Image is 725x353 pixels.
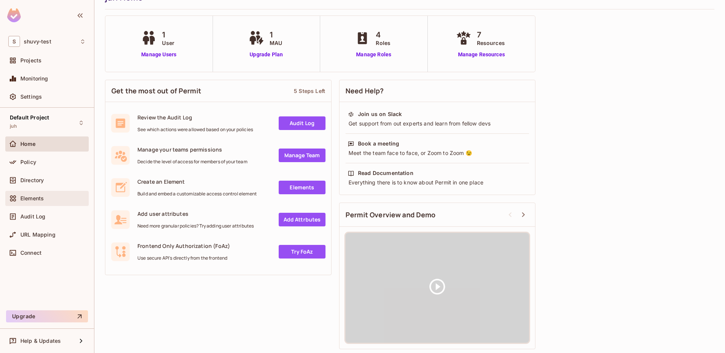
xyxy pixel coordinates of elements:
span: Help & Updates [20,338,61,344]
a: Manage Roles [353,51,394,59]
span: URL Mapping [20,232,56,238]
span: Build and embed a customizable access control element [137,191,257,197]
div: Read Documentation [358,169,413,177]
span: Need Help? [346,86,384,96]
span: Roles [376,39,390,47]
img: SReyMgAAAABJRU5ErkJggg== [7,8,21,22]
span: 7 [477,29,505,40]
span: 1 [270,29,282,40]
span: Create an Element [137,178,257,185]
span: 4 [376,29,390,40]
span: Workspace: shuvy-test [24,39,51,45]
button: Upgrade [6,310,88,322]
a: Elements [279,181,325,194]
a: Try FoAz [279,245,325,259]
div: Meet the team face to face, or Zoom to Zoom 😉 [348,149,527,157]
span: Projects [20,57,42,63]
span: Home [20,141,36,147]
span: MAU [270,39,282,47]
span: Use secure API's directly from the frontend [137,255,230,261]
span: S [8,36,20,47]
span: Elements [20,195,44,201]
span: Manage your teams permissions [137,146,247,153]
span: Audit Log [20,214,45,220]
span: Default Project [10,115,49,121]
a: Upgrade Plan [247,51,286,59]
span: Get the most out of Permit [111,86,201,96]
a: Manage Resources [454,51,509,59]
span: Connect [20,250,42,256]
span: See which actions were allowed based on your policies [137,127,253,133]
span: Policy [20,159,36,165]
span: 1 [162,29,174,40]
div: Get support from out experts and learn from fellow devs [348,120,527,127]
span: Monitoring [20,76,48,82]
span: Decide the level of access for members of your team [137,159,247,165]
span: Directory [20,177,44,183]
span: Permit Overview and Demo [346,210,436,220]
span: Review the Audit Log [137,114,253,121]
div: 5 Steps Left [294,87,325,94]
a: Manage Users [139,51,178,59]
span: Resources [477,39,505,47]
a: Manage Team [279,149,325,162]
a: Add Attrbutes [279,213,325,226]
span: Settings [20,94,42,100]
div: Book a meeting [358,140,399,147]
a: Audit Log [279,116,325,130]
span: Frontend Only Authorization (FoAz) [137,242,230,249]
div: Join us on Slack [358,110,402,118]
span: juh [10,123,17,129]
div: Everything there is to know about Permit in one place [348,179,527,186]
span: Add user attributes [137,210,254,217]
span: Need more granular policies? Try adding user attributes [137,223,254,229]
span: User [162,39,174,47]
